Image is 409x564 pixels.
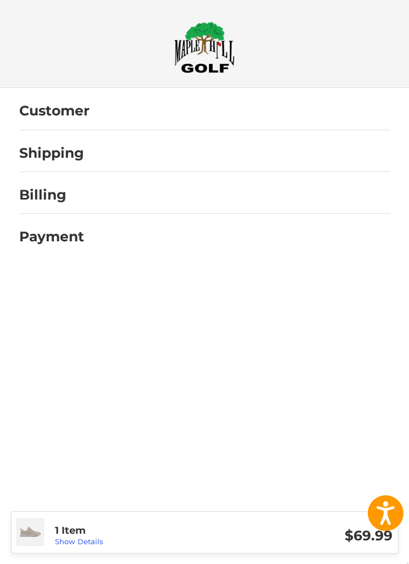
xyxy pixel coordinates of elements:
[19,228,84,245] h2: Payment
[19,145,84,162] h2: Shipping
[224,527,393,544] h3: $69.99
[55,524,224,537] h3: 1 Item
[19,102,90,119] h2: Customer
[19,186,84,203] h2: Billing
[174,21,235,73] img: Maple Hill Golf
[17,519,43,545] img: True Linkswear Men's All Day Ripstop Golf Shoes
[55,537,103,546] a: Show Details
